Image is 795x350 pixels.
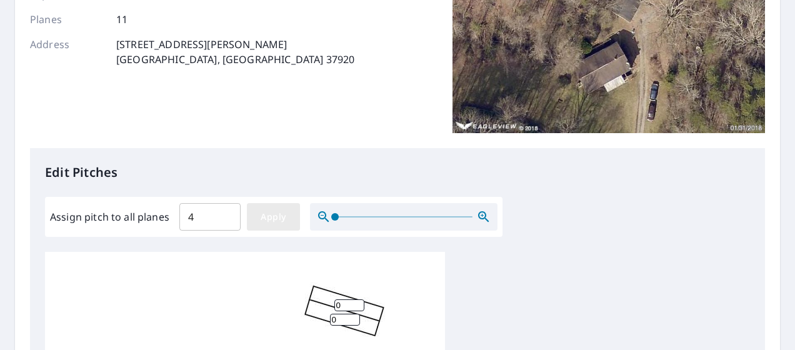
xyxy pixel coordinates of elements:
[50,209,169,224] label: Assign pitch to all planes
[179,199,241,234] input: 00.0
[30,12,105,27] p: Planes
[30,37,105,67] p: Address
[116,37,354,67] p: [STREET_ADDRESS][PERSON_NAME] [GEOGRAPHIC_DATA], [GEOGRAPHIC_DATA] 37920
[45,163,750,182] p: Edit Pitches
[257,209,290,225] span: Apply
[247,203,300,231] button: Apply
[116,12,127,27] p: 11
